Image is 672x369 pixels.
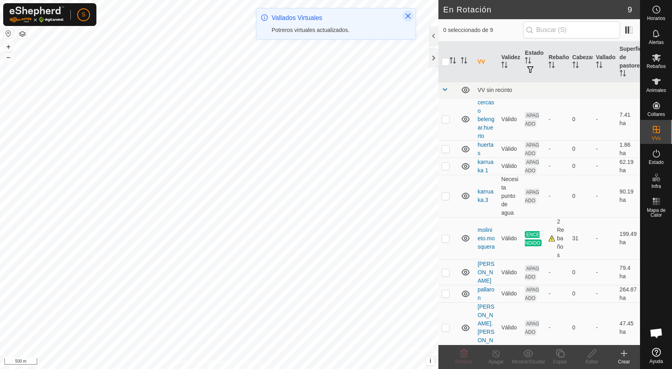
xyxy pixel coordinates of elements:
[647,112,665,117] span: Collares
[478,188,494,203] a: karruaka.3
[593,158,616,175] td: -
[178,359,224,366] a: Política de Privacidad
[498,158,522,175] td: Válido
[569,42,593,82] th: Cabezas
[474,42,498,82] th: VV
[525,189,539,204] span: APAGADO
[525,159,539,174] span: APAGADO
[548,162,566,170] div: -
[525,320,539,335] span: APAGADO
[593,259,616,285] td: -
[548,323,566,332] div: -
[548,192,566,200] div: -
[593,140,616,158] td: -
[652,136,660,141] span: VVs
[512,358,544,365] div: Mostrar/Ocultar
[644,321,668,345] div: Chat abierto
[640,345,672,367] a: Ayuda
[498,98,522,140] td: Válido
[498,259,522,285] td: Válido
[548,63,555,69] p-sorticon: Activar para ordenar
[501,63,508,69] p-sorticon: Activar para ordenar
[616,140,640,158] td: 1.86 ha
[272,26,396,34] div: Potreros virtuales actualizados.
[616,302,640,353] td: 47.45 ha
[642,208,670,217] span: Mapa de Calor
[593,175,616,217] td: -
[596,63,602,69] p-sorticon: Activar para ordenar
[478,159,494,174] a: karruaka 1
[569,259,593,285] td: 0
[569,158,593,175] td: 0
[478,99,494,139] a: cercaso belengar.huerto
[498,217,522,259] td: Válido
[608,358,640,365] div: Crear
[10,6,64,23] img: Logo Gallagher
[234,359,260,366] a: Contáctenos
[649,160,664,165] span: Estado
[569,217,593,259] td: 31
[646,88,666,93] span: Animales
[569,285,593,302] td: 0
[450,58,456,65] p-sorticon: Activar para ordenar
[478,261,494,284] a: [PERSON_NAME]
[498,175,522,217] td: Necesita punto de agua
[525,265,539,280] span: APAGADO
[498,302,522,353] td: Válido
[569,302,593,353] td: 0
[544,358,576,365] div: Copiar
[426,357,435,365] button: i
[498,285,522,302] td: Válido
[548,268,566,277] div: -
[628,4,632,16] span: 9
[498,42,522,82] th: Validez
[616,259,640,285] td: 79.4 ha
[82,10,85,19] span: S
[443,5,628,14] h2: En Rotación
[545,42,569,82] th: Rebaño
[616,42,640,82] th: Superficie de pastoreo
[620,71,626,78] p-sorticon: Activar para ordenar
[616,285,640,302] td: 264.87 ha
[593,217,616,259] td: -
[569,98,593,140] td: 0
[525,112,539,127] span: APAGADO
[18,29,27,39] button: Capas del Mapa
[525,142,539,157] span: APAGADO
[480,358,512,365] div: Apagar
[523,22,620,38] input: Buscar (S)
[646,64,666,69] span: Rebaños
[593,285,616,302] td: -
[548,115,566,124] div: -
[616,217,640,259] td: 199.49 ha
[650,359,663,364] span: Ayuda
[522,42,545,82] th: Estado
[4,42,13,52] button: +
[569,175,593,217] td: 0
[478,303,494,352] a: [PERSON_NAME].[PERSON_NAME]
[593,42,616,82] th: Vallado
[430,357,431,364] span: i
[616,158,640,175] td: 62.19 ha
[616,98,640,140] td: 7.41 ha
[651,184,661,189] span: Infra
[572,63,579,69] p-sorticon: Activar para ordenar
[569,140,593,158] td: 0
[478,227,495,250] a: molinieto.mosquera
[649,40,664,45] span: Alertas
[498,140,522,158] td: Válido
[272,13,396,23] div: Vallados Virtuales
[525,231,542,246] span: ENCENDIDO
[548,217,566,259] div: 2 Rebaños
[593,302,616,353] td: -
[443,26,523,34] span: 0 seleccionado de 9
[4,52,13,62] button: –
[548,289,566,298] div: -
[525,286,539,301] span: APAGADO
[478,286,494,301] a: pallaron
[548,145,566,153] div: -
[461,58,467,65] p-sorticon: Activar para ordenar
[616,175,640,217] td: 90.19 ha
[647,16,665,21] span: Horarios
[455,359,472,365] span: Eliminar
